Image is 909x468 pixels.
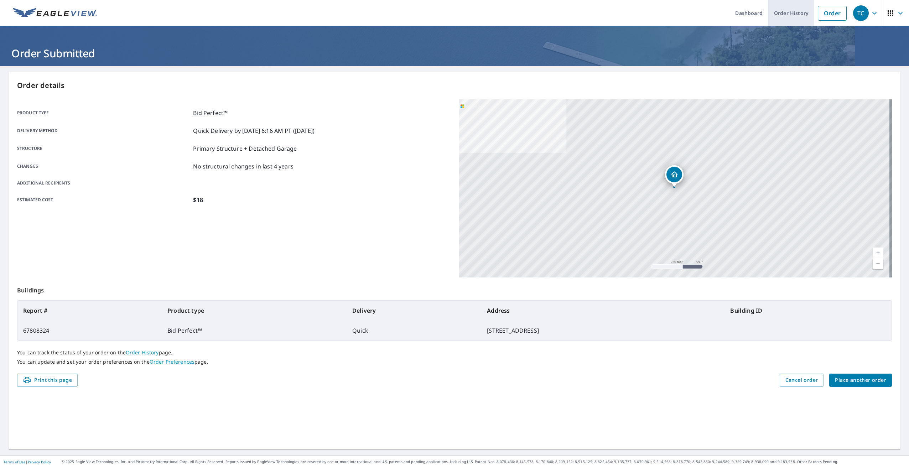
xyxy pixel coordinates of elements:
[835,376,886,385] span: Place another order
[665,165,684,187] div: Dropped pin, building 1, Residential property, 314 W Elm St Albion, MI 49224
[17,301,162,321] th: Report #
[853,5,869,21] div: TC
[818,6,847,21] a: Order
[17,359,892,365] p: You can update and set your order preferences on the page.
[347,301,481,321] th: Delivery
[780,374,824,387] button: Cancel order
[873,258,883,269] a: Current Level 17, Zoom Out
[193,162,294,171] p: No structural changes in last 4 years
[17,162,190,171] p: Changes
[4,460,51,464] p: |
[193,144,297,153] p: Primary Structure + Detached Garage
[481,301,724,321] th: Address
[193,126,315,135] p: Quick Delivery by [DATE] 6:16 AM PT ([DATE])
[17,277,892,300] p: Buildings
[347,321,481,340] td: Quick
[23,376,72,385] span: Print this page
[162,301,347,321] th: Product type
[17,321,162,340] td: 67808324
[829,374,892,387] button: Place another order
[62,459,905,464] p: © 2025 Eagle View Technologies, Inc. and Pictometry International Corp. All Rights Reserved. Repo...
[17,126,190,135] p: Delivery method
[785,376,818,385] span: Cancel order
[28,459,51,464] a: Privacy Policy
[162,321,347,340] td: Bid Perfect™
[17,144,190,153] p: Structure
[17,374,78,387] button: Print this page
[193,196,203,204] p: $18
[150,358,194,365] a: Order Preferences
[724,301,892,321] th: Building ID
[17,109,190,117] p: Product type
[4,459,26,464] a: Terms of Use
[17,180,190,186] p: Additional recipients
[17,80,892,91] p: Order details
[13,8,97,19] img: EV Logo
[9,46,900,61] h1: Order Submitted
[126,349,159,356] a: Order History
[17,349,892,356] p: You can track the status of your order on the page.
[481,321,724,340] td: [STREET_ADDRESS]
[193,109,228,117] p: Bid Perfect™
[873,248,883,258] a: Current Level 17, Zoom In
[17,196,190,204] p: Estimated cost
